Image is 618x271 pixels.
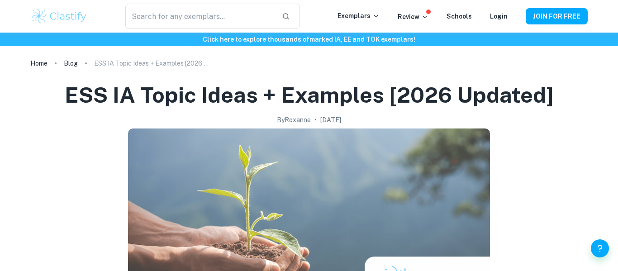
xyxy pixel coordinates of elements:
a: Home [30,57,48,70]
a: Schools [447,13,472,20]
button: Help and Feedback [591,239,609,257]
img: Clastify logo [30,7,88,25]
input: Search for any exemplars... [125,4,275,29]
p: Exemplars [338,11,380,21]
h2: By Roxanne [277,115,311,125]
h2: [DATE] [320,115,341,125]
p: Review [398,12,428,22]
button: JOIN FOR FREE [526,8,588,24]
h6: Click here to explore thousands of marked IA, EE and TOK exemplars ! [2,34,616,44]
a: Login [490,13,508,20]
p: ESS IA Topic Ideas + Examples [2026 updated] [94,58,212,68]
a: Blog [64,57,78,70]
h1: ESS IA Topic Ideas + Examples [2026 updated] [65,81,554,109]
p: • [314,115,317,125]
